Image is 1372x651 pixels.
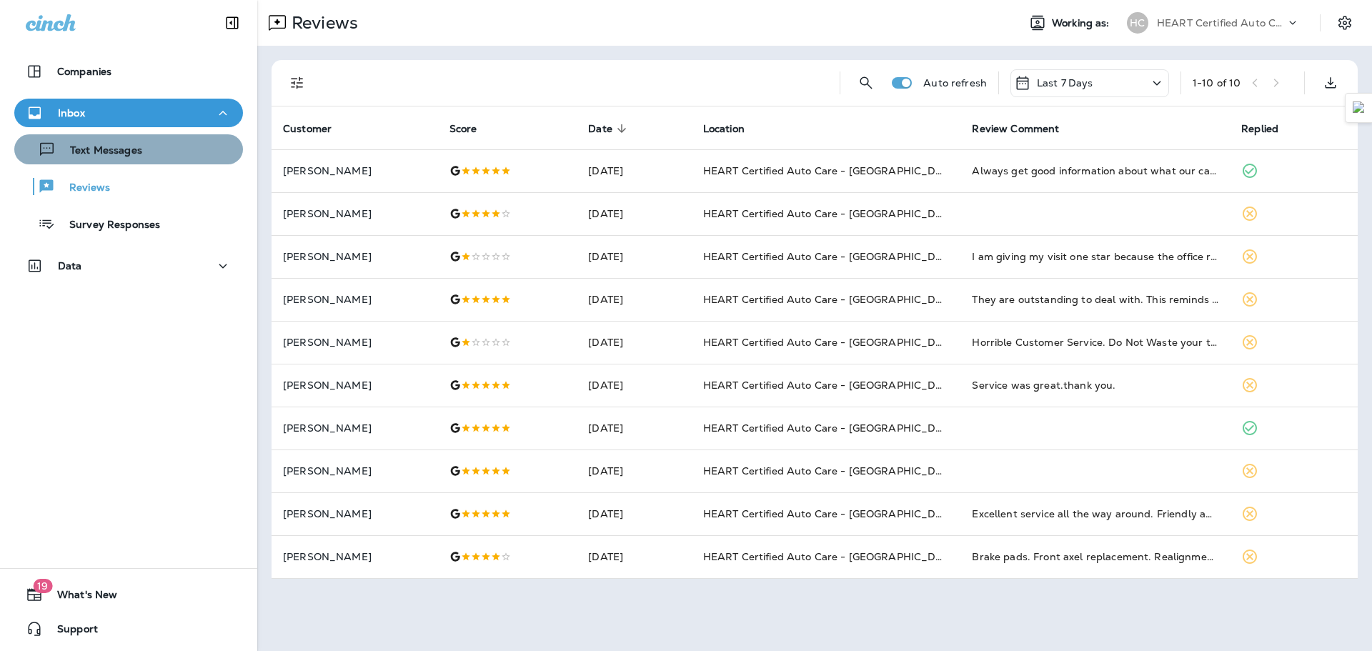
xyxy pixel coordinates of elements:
[852,69,880,97] button: Search Reviews
[283,122,350,135] span: Customer
[283,69,312,97] button: Filters
[286,12,358,34] p: Reviews
[283,123,332,135] span: Customer
[703,207,960,220] span: HEART Certified Auto Care - [GEOGRAPHIC_DATA]
[703,164,960,177] span: HEART Certified Auto Care - [GEOGRAPHIC_DATA]
[577,192,691,235] td: [DATE]
[283,551,427,562] p: [PERSON_NAME]
[577,535,691,578] td: [DATE]
[1316,69,1345,97] button: Export as CSV
[14,172,243,202] button: Reviews
[972,507,1218,521] div: Excellent service all the way around. Friendly and skilled technicians and receptionist. I was ke...
[577,321,691,364] td: [DATE]
[283,465,427,477] p: [PERSON_NAME]
[703,122,763,135] span: Location
[577,492,691,535] td: [DATE]
[703,550,960,563] span: HEART Certified Auto Care - [GEOGRAPHIC_DATA]
[449,122,496,135] span: Score
[1332,10,1358,36] button: Settings
[14,99,243,127] button: Inbox
[58,260,82,272] p: Data
[1052,17,1113,29] span: Working as:
[1353,101,1366,114] img: Detect Auto
[56,144,142,158] p: Text Messages
[14,580,243,609] button: 19What's New
[703,422,960,434] span: HEART Certified Auto Care - [GEOGRAPHIC_DATA]
[14,57,243,86] button: Companies
[577,364,691,407] td: [DATE]
[703,507,960,520] span: HEART Certified Auto Care - [GEOGRAPHIC_DATA]
[972,123,1059,135] span: Review Comment
[1193,77,1241,89] div: 1 - 10 of 10
[1157,17,1286,29] p: HEART Certified Auto Care
[283,165,427,177] p: [PERSON_NAME]
[283,379,427,391] p: [PERSON_NAME]
[43,589,117,606] span: What's New
[1241,123,1278,135] span: Replied
[703,293,960,306] span: HEART Certified Auto Care - [GEOGRAPHIC_DATA]
[972,378,1218,392] div: Service was great.thank you.
[972,550,1218,564] div: Brake pads. Front axel replacement. Realignment. Heart does great work and keeps you posted of th...
[1127,12,1148,34] div: HC
[58,107,85,119] p: Inbox
[703,123,745,135] span: Location
[14,209,243,239] button: Survey Responses
[923,77,987,89] p: Auto refresh
[283,508,427,520] p: [PERSON_NAME]
[449,123,477,135] span: Score
[283,294,427,305] p: [PERSON_NAME]
[283,251,427,262] p: [PERSON_NAME]
[703,250,960,263] span: HEART Certified Auto Care - [GEOGRAPHIC_DATA]
[972,122,1078,135] span: Review Comment
[43,623,98,640] span: Support
[588,123,612,135] span: Date
[212,9,252,37] button: Collapse Sidebar
[588,122,631,135] span: Date
[577,449,691,492] td: [DATE]
[577,407,691,449] td: [DATE]
[283,337,427,348] p: [PERSON_NAME]
[55,219,160,232] p: Survey Responses
[57,66,111,77] p: Companies
[577,149,691,192] td: [DATE]
[972,249,1218,264] div: I am giving my visit one star because the office receptionist is great. However my experience wit...
[703,336,960,349] span: HEART Certified Auto Care - [GEOGRAPHIC_DATA]
[14,252,243,280] button: Data
[14,134,243,164] button: Text Messages
[33,579,52,593] span: 19
[703,379,960,392] span: HEART Certified Auto Care - [GEOGRAPHIC_DATA]
[703,464,960,477] span: HEART Certified Auto Care - [GEOGRAPHIC_DATA]
[283,208,427,219] p: [PERSON_NAME]
[577,278,691,321] td: [DATE]
[972,164,1218,178] div: Always get good information about what our car needs and the work is done quickly and correctly. ...
[972,335,1218,349] div: Horrible Customer Service. Do Not Waste your time or $$ here. I remember them being scammers and ...
[55,182,110,195] p: Reviews
[577,235,691,278] td: [DATE]
[1037,77,1093,89] p: Last 7 Days
[972,292,1218,307] div: They are outstanding to deal with. This reminds of the old time honest and trustworthy auto speci...
[283,422,427,434] p: [PERSON_NAME]
[1241,122,1297,135] span: Replied
[14,615,243,643] button: Support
